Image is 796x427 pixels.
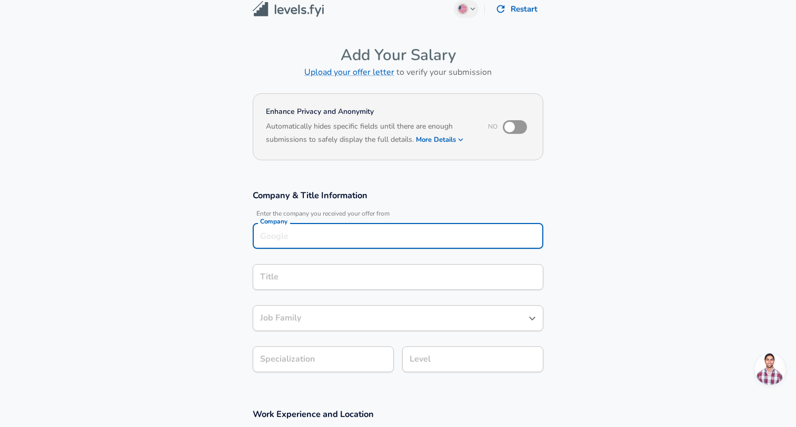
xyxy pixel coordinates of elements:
h6: Automatically hides specific fields until there are enough submissions to safely display the full... [266,121,474,147]
button: Open [525,311,540,326]
h3: Company & Title Information [253,189,543,201]
h3: Work Experience and Location [253,408,543,420]
input: Specialization [253,346,394,372]
input: Google [257,228,539,244]
input: L3 [407,351,539,367]
h4: Add Your Salary [253,45,543,65]
input: Software Engineer [257,310,523,326]
span: Enter the company you received your offer from [253,210,543,218]
h4: Enhance Privacy and Anonymity [266,106,474,117]
div: Open chat [754,353,786,385]
h6: to verify your submission [253,65,543,80]
img: Levels.fyi [253,1,324,17]
button: More Details [416,132,464,147]
img: English (US) [459,5,467,13]
label: Company [260,218,287,225]
input: Software Engineer [257,269,539,285]
span: No [488,122,498,131]
a: Upload your offer letter [304,66,394,78]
